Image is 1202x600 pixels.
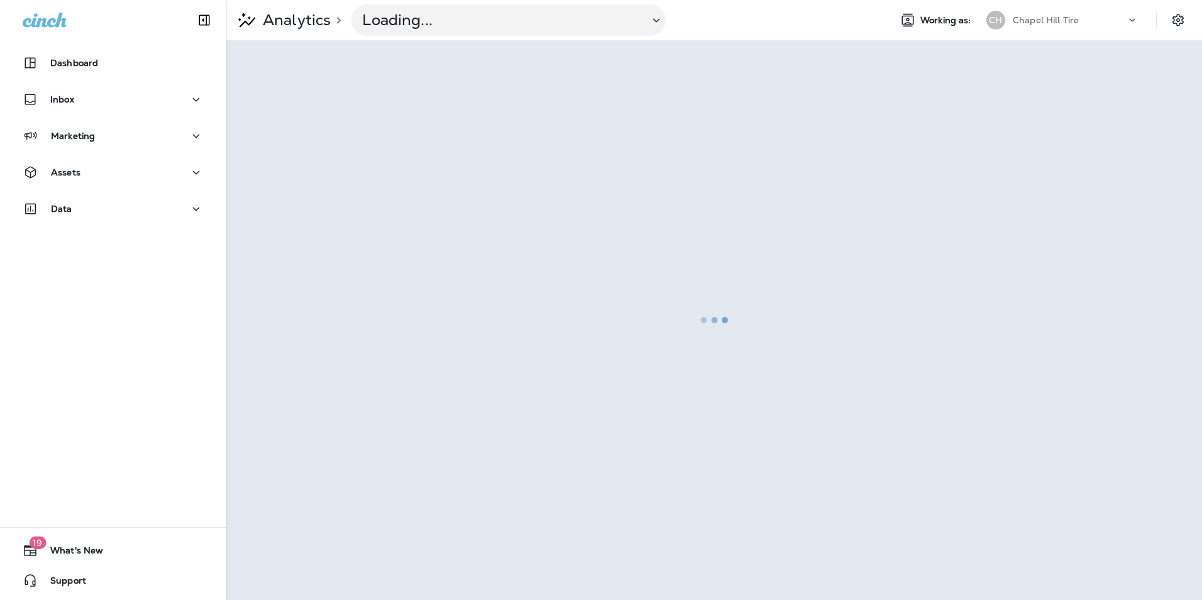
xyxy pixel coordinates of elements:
[986,11,1005,30] div: CH
[1167,9,1189,31] button: Settings
[187,8,222,33] button: Collapse Sidebar
[51,167,80,177] p: Assets
[50,94,74,104] p: Inbox
[13,160,214,185] button: Assets
[258,11,331,30] p: Analytics
[38,575,86,591] span: Support
[29,536,46,549] span: 19
[1013,15,1079,25] p: Chapel Hill Tire
[13,123,214,148] button: Marketing
[38,545,103,560] span: What's New
[13,196,214,221] button: Data
[13,568,214,593] button: Support
[51,131,95,141] p: Marketing
[920,15,974,26] span: Working as:
[13,538,214,563] button: 19What's New
[362,11,639,30] p: Loading...
[50,58,98,68] p: Dashboard
[13,87,214,112] button: Inbox
[51,204,72,214] p: Data
[331,15,341,25] p: >
[13,50,214,75] button: Dashboard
